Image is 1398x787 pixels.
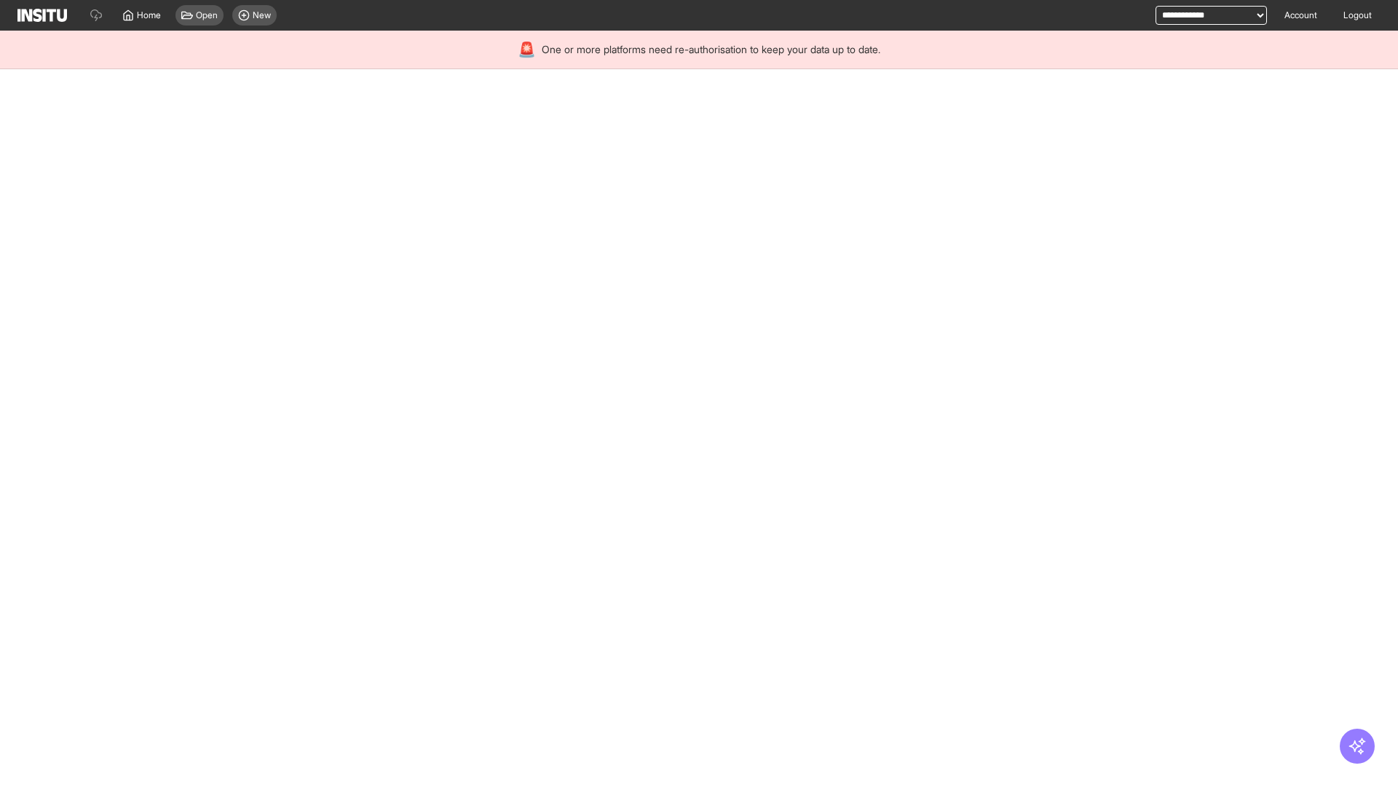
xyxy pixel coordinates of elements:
[196,9,218,21] span: Open
[518,39,536,60] div: 🚨
[17,9,67,22] img: Logo
[542,42,880,57] span: One or more platforms need re-authorisation to keep your data up to date.
[253,9,271,21] span: New
[137,9,161,21] span: Home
